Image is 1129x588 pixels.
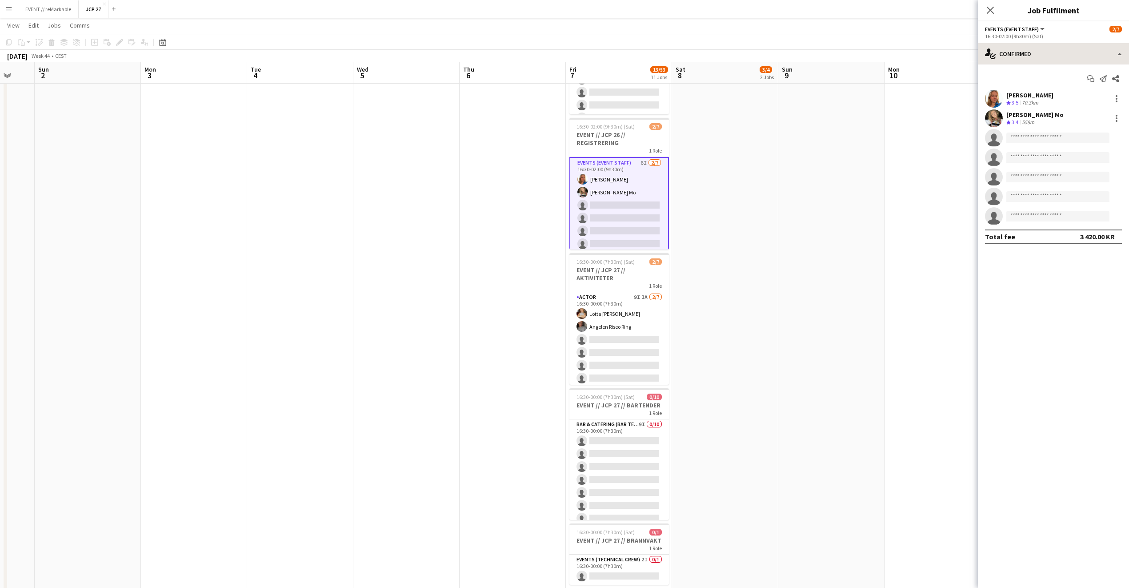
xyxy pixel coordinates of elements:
[66,20,93,31] a: Comms
[38,65,49,73] span: Sun
[28,21,39,29] span: Edit
[674,70,685,81] span: 8
[1012,99,1018,106] span: 3.5
[577,394,635,400] span: 16:30-00:00 (7h30m) (Sat)
[356,70,368,81] span: 5
[985,26,1039,32] span: Events (Event Staff)
[7,21,20,29] span: View
[569,401,669,409] h3: EVENT // JCP 27 // BARTENDER
[1012,119,1018,125] span: 3.4
[649,147,662,154] span: 1 Role
[25,20,42,31] a: Edit
[985,26,1046,32] button: Events (Event Staff)
[888,65,900,73] span: Mon
[569,555,669,585] app-card-role: Events (Technical Crew)2I0/116:30-00:00 (7h30m)
[251,65,261,73] span: Tue
[55,52,67,59] div: CEST
[79,0,108,18] button: JCP 27
[463,65,474,73] span: Thu
[887,70,900,81] span: 10
[569,118,669,250] app-job-card: 16:30-02:00 (9h30m) (Sat)2/7EVENT // JCP 26 // REGISTRERING1 RoleEvents (Event Staff)6I2/716:30-0...
[569,536,669,544] h3: EVENT // JCP 27 // BRANNVAKT
[144,65,156,73] span: Mon
[569,419,669,566] app-card-role: Bar & Catering (Bar Tender)9I0/1016:30-00:00 (7h30m)
[1006,111,1064,119] div: [PERSON_NAME] Mo
[649,123,662,130] span: 2/7
[649,545,662,552] span: 1 Role
[569,388,669,520] app-job-card: 16:30-00:00 (7h30m) (Sat)0/10EVENT // JCP 27 // BARTENDER1 RoleBar & Catering (Bar Tender)9I0/101...
[143,70,156,81] span: 3
[978,43,1129,64] div: Confirmed
[676,65,685,73] span: Sat
[978,4,1129,16] h3: Job Fulfilment
[569,65,577,73] span: Fri
[577,123,635,130] span: 16:30-02:00 (9h30m) (Sat)
[1109,26,1122,32] span: 2/7
[70,21,90,29] span: Comms
[37,70,49,81] span: 2
[649,258,662,265] span: 2/7
[357,65,368,73] span: Wed
[649,410,662,416] span: 1 Role
[1020,99,1040,107] div: 70.3km
[760,66,772,73] span: 3/4
[568,70,577,81] span: 7
[577,258,635,265] span: 16:30-00:00 (7h30m) (Sat)
[569,131,669,147] h3: EVENT // JCP 26 // REGISTRERING
[48,21,61,29] span: Jobs
[1020,119,1036,126] div: 558m
[462,70,474,81] span: 6
[29,52,52,59] span: Week 44
[651,74,668,81] div: 11 Jobs
[1006,91,1053,99] div: [PERSON_NAME]
[647,394,662,400] span: 0/10
[1080,232,1115,241] div: 3 420.00 KR
[649,282,662,289] span: 1 Role
[985,232,1015,241] div: Total fee
[4,20,23,31] a: View
[569,524,669,585] app-job-card: 16:30-00:00 (7h30m) (Sat)0/1EVENT // JCP 27 // BRANNVAKT1 RoleEvents (Technical Crew)2I0/116:30-0...
[649,529,662,536] span: 0/1
[249,70,261,81] span: 4
[781,70,793,81] span: 9
[569,292,669,400] app-card-role: Actor9I3A2/716:30-00:00 (7h30m)Lotta [PERSON_NAME]Angelen Riseo Ring
[7,52,28,60] div: [DATE]
[760,74,774,81] div: 2 Jobs
[569,253,669,385] app-job-card: 16:30-00:00 (7h30m) (Sat)2/7EVENT // JCP 27 // AKTIVITETER1 RoleActor9I3A2/716:30-00:00 (7h30m)Lo...
[44,20,64,31] a: Jobs
[985,33,1122,40] div: 16:30-02:00 (9h30m) (Sat)
[650,66,668,73] span: 13/53
[782,65,793,73] span: Sun
[569,266,669,282] h3: EVENT // JCP 27 // AKTIVITETER
[569,157,669,266] app-card-role: Events (Event Staff)6I2/716:30-02:00 (9h30m)[PERSON_NAME][PERSON_NAME] Mo
[577,529,635,536] span: 16:30-00:00 (7h30m) (Sat)
[18,0,79,18] button: EVENT // reMarkable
